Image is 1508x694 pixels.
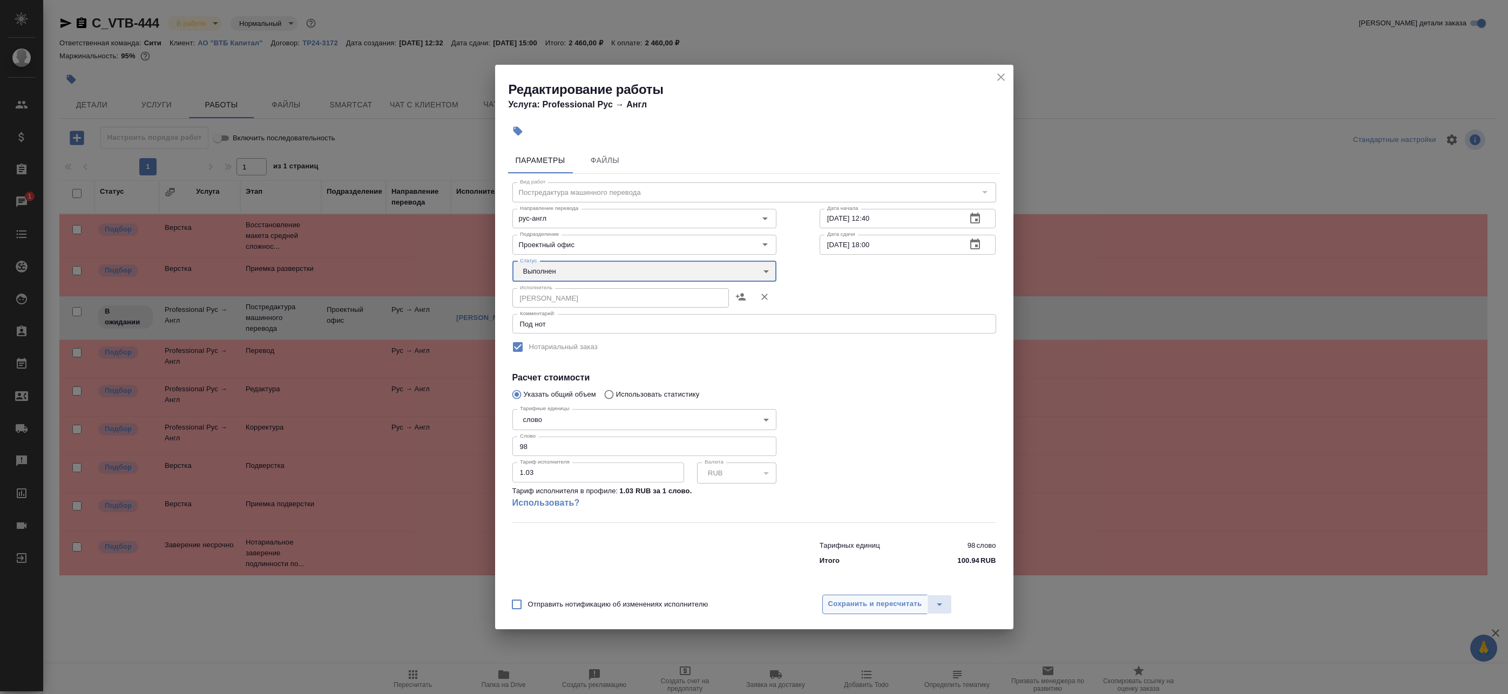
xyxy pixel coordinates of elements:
[820,540,880,551] p: Тарифных единиц
[619,486,692,496] p: 1.03 RUB за 1 слово .
[528,599,708,610] span: Отправить нотификацию об изменениях исполнителю
[758,211,773,226] button: Open
[697,462,776,483] div: RUB
[512,261,776,282] div: Выполнен
[520,267,559,276] button: Выполнен
[520,320,989,328] textarea: Под нот
[512,496,776,509] a: Использовать?
[512,371,996,384] h4: Расчет стоимости
[980,555,996,566] p: RUB
[705,468,726,478] button: RUB
[512,409,776,430] div: слово
[579,154,631,167] span: Файлы
[509,81,1013,98] h2: Редактирование работы
[512,486,618,496] p: Тариф исполнителя в профиле:
[976,540,996,551] p: слово
[520,415,545,424] button: слово
[729,284,753,310] button: Назначить
[515,154,566,167] span: Параметры
[506,119,530,143] button: Добавить тэг
[758,237,773,252] button: Open
[820,555,840,566] p: Итого
[822,595,928,614] button: Сохранить и пересчитать
[993,69,1009,85] button: close
[509,98,1013,111] h4: Услуга: Professional Рус → Англ
[822,595,952,614] div: split button
[529,342,598,352] span: Нотариальный заказ
[753,284,776,310] button: Удалить
[828,598,922,610] span: Сохранить и пересчитать
[968,540,976,551] p: 98
[957,555,979,566] p: 100.94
